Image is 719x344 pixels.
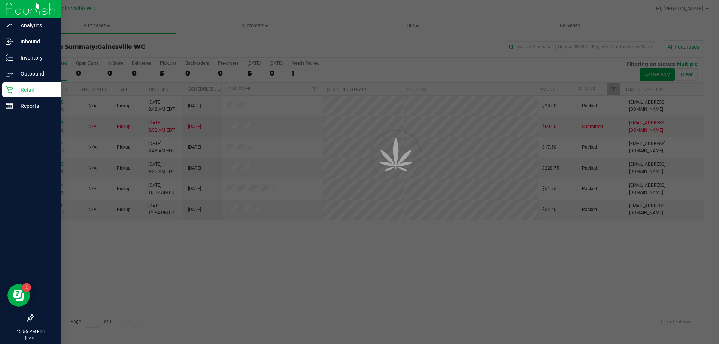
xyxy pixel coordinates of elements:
[13,69,58,78] p: Outbound
[6,22,13,29] inline-svg: Analytics
[6,38,13,45] inline-svg: Inbound
[7,284,30,307] iframe: Resource center
[13,101,58,110] p: Reports
[3,328,58,335] p: 12:56 PM EDT
[13,85,58,94] p: Retail
[6,54,13,61] inline-svg: Inventory
[13,37,58,46] p: Inbound
[3,335,58,341] p: [DATE]
[6,86,13,94] inline-svg: Retail
[13,53,58,62] p: Inventory
[13,21,58,30] p: Analytics
[22,283,31,292] iframe: Resource center unread badge
[6,102,13,110] inline-svg: Reports
[6,70,13,77] inline-svg: Outbound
